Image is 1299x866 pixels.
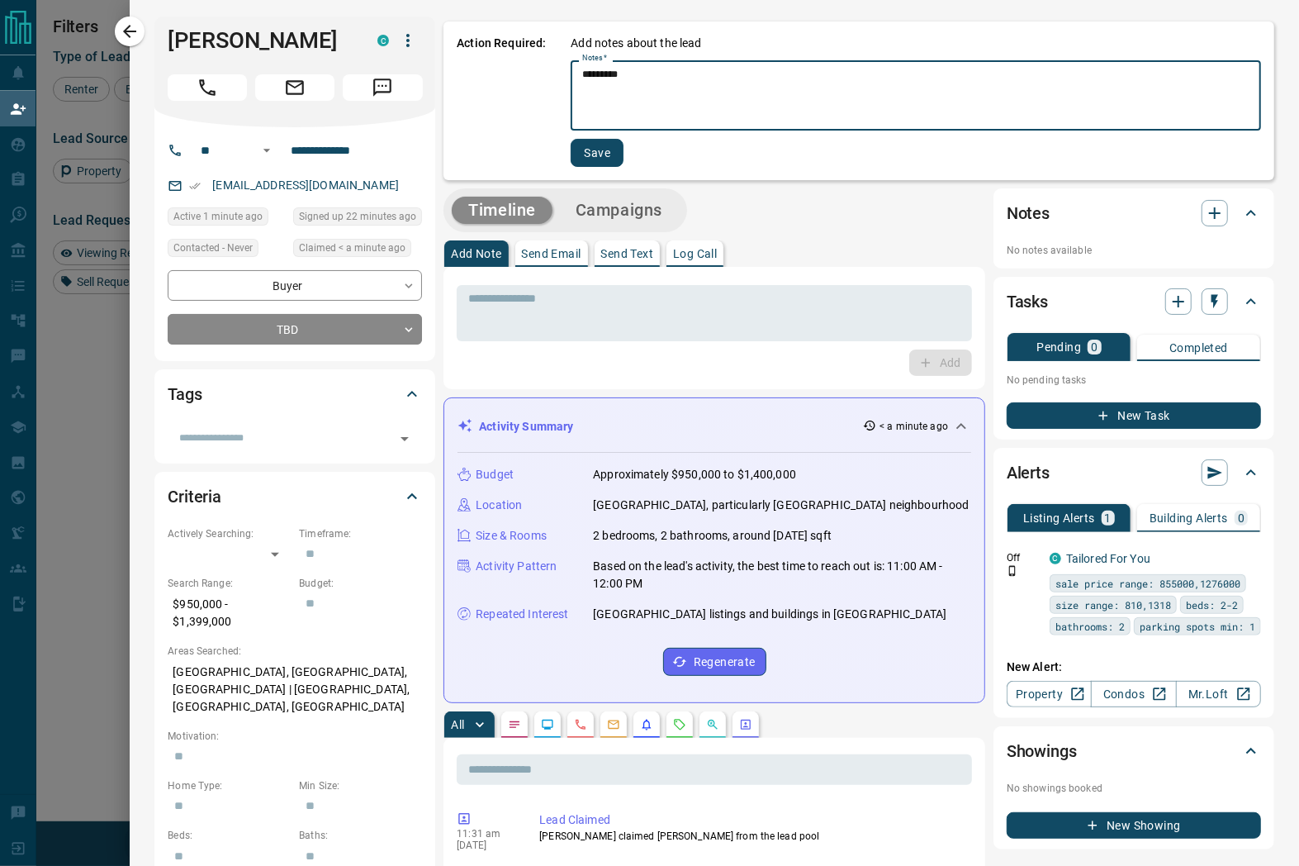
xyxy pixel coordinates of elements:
p: Activity Pattern [476,558,557,575]
p: All [451,719,464,730]
p: Based on the lead's activity, the best time to reach out is: 11:00 AM - 12:00 PM [593,558,971,592]
svg: Opportunities [706,718,719,731]
svg: Agent Actions [739,718,752,731]
p: [GEOGRAPHIC_DATA], [GEOGRAPHIC_DATA], [GEOGRAPHIC_DATA] | [GEOGRAPHIC_DATA], [GEOGRAPHIC_DATA], [... [168,659,422,721]
span: Signed up 22 minutes ago [299,208,416,225]
p: Timeframe: [299,526,422,541]
p: Activity Summary [479,418,573,435]
div: Buyer [168,270,422,301]
p: 0 [1091,341,1098,353]
p: Size & Rooms [476,527,547,545]
svg: Requests [673,718,686,731]
div: Showings [1007,731,1261,771]
p: Baths: [299,828,422,843]
h2: Criteria [168,483,221,510]
p: Pending [1036,341,1081,353]
p: [PERSON_NAME] claimed [PERSON_NAME] from the lead pool [539,829,965,844]
p: 0 [1238,512,1244,524]
svg: Calls [574,718,587,731]
h2: Alerts [1007,459,1050,486]
p: Action Required: [457,35,546,167]
p: Actively Searching: [168,526,291,541]
button: Save [571,139,623,167]
p: $950,000 - $1,399,000 [168,591,291,635]
svg: Notes [508,718,521,731]
div: Sat Sep 13 2025 [168,207,285,231]
div: condos.ca [377,35,389,46]
p: No showings booked [1007,781,1261,796]
h2: Notes [1007,200,1050,226]
p: Areas Searched: [168,644,422,659]
h2: Tasks [1007,288,1048,315]
div: condos.ca [1050,553,1061,564]
p: Add notes about the lead [571,35,701,52]
span: Email [255,74,334,101]
span: sale price range: 855000,1276000 [1055,575,1240,592]
h2: Showings [1007,738,1077,764]
p: Building Alerts [1150,512,1228,524]
p: Home Type: [168,778,291,793]
span: Call [168,74,247,101]
p: 11:31 am [457,828,514,840]
button: New Showing [1007,812,1261,839]
p: 1 [1105,512,1112,524]
p: Budget: [299,576,422,591]
p: Send Text [601,248,654,259]
p: [DATE] [457,840,514,851]
span: Message [343,74,422,101]
a: [EMAIL_ADDRESS][DOMAIN_NAME] [212,178,399,192]
a: Mr.Loft [1176,681,1261,707]
div: Criteria [168,477,422,516]
button: Open [257,140,277,160]
div: Tags [168,374,422,414]
svg: Email Verified [189,180,201,192]
div: Sat Sep 13 2025 [293,207,422,231]
label: Notes [582,53,607,64]
span: parking spots min: 1 [1140,618,1255,635]
svg: Lead Browsing Activity [541,718,554,731]
div: Alerts [1007,453,1261,492]
button: Regenerate [663,648,766,676]
span: Claimed < a minute ago [299,240,405,256]
div: Activity Summary< a minute ago [457,412,971,442]
svg: Push Notification Only [1007,565,1018,577]
p: Log Call [673,248,717,259]
svg: Listing Alerts [640,718,653,731]
p: Beds: [168,828,291,843]
p: [GEOGRAPHIC_DATA] listings and buildings in [GEOGRAPHIC_DATA] [593,606,946,623]
h1: [PERSON_NAME] [168,27,353,54]
p: Lead Claimed [539,811,965,829]
p: New Alert: [1007,659,1261,676]
p: No pending tasks [1007,368,1261,393]
p: Add Note [451,248,501,259]
p: Budget [476,466,514,483]
p: Listing Alerts [1023,512,1095,524]
p: 2 bedrooms, 2 bathrooms, around [DATE] sqft [593,527,832,545]
p: Location [476,497,522,514]
div: Notes [1007,193,1261,233]
div: Tasks [1007,282,1261,321]
h2: Tags [168,381,201,407]
p: Motivation: [168,729,422,744]
p: No notes available [1007,243,1261,258]
span: Contacted - Never [173,240,253,256]
svg: Emails [607,718,620,731]
a: Condos [1091,681,1176,707]
p: Repeated Interest [476,606,568,623]
p: Search Range: [168,576,291,591]
p: Off [1007,550,1040,565]
p: Send Email [522,248,581,259]
a: Property [1007,681,1092,707]
p: Min Size: [299,778,422,793]
span: beds: 2-2 [1186,597,1238,613]
a: Tailored For You [1066,552,1150,565]
button: Open [393,427,416,450]
button: Campaigns [559,197,679,224]
p: Approximately $950,000 to $1,400,000 [593,466,796,483]
span: bathrooms: 2 [1055,618,1125,635]
span: Active 1 minute ago [173,208,263,225]
p: Completed [1169,342,1228,354]
button: New Task [1007,402,1261,429]
div: TBD [168,314,422,345]
div: Sat Sep 13 2025 [293,239,422,262]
